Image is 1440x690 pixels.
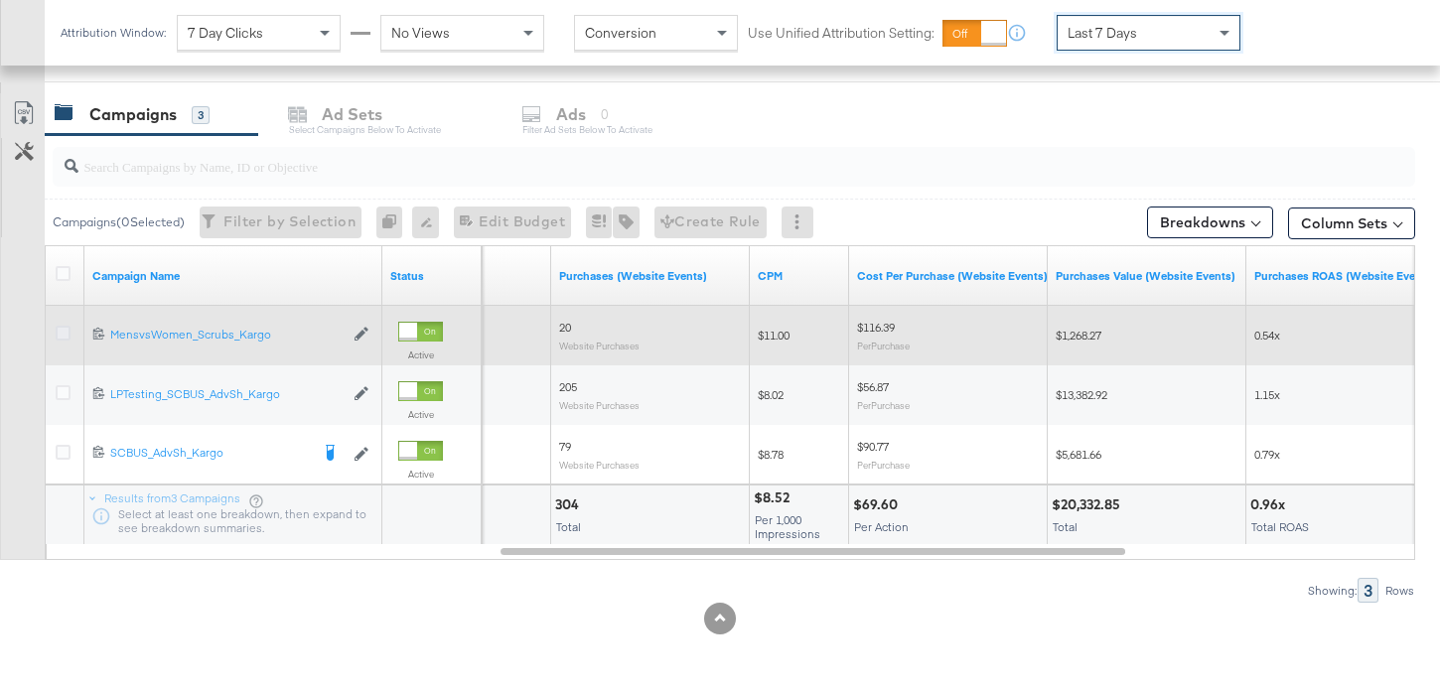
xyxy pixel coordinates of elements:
span: 0.79x [1254,447,1280,462]
a: The total value of the purchase actions tracked by your Custom Audience pixel on your website aft... [1056,268,1238,284]
sub: Website Purchases [559,459,640,471]
a: Your campaign name. [92,268,374,284]
span: $116.39 [857,320,895,335]
a: The total value of the purchase actions divided by spend tracked by your Custom Audience pixel on... [1254,268,1437,284]
span: Total ROAS [1251,519,1309,534]
a: The average cost for each purchase tracked by your Custom Audience pixel on your website after pe... [857,268,1048,284]
div: Attribution Window: [60,26,167,40]
div: Rows [1384,584,1415,598]
span: 20 [559,320,571,335]
div: SCBUS_AdvSh_Kargo [110,445,309,461]
div: 0 [376,207,412,238]
div: $8.52 [754,488,795,507]
div: LPTesting_SCBUS_AdvSh_Kargo [110,386,344,402]
span: 205 [559,379,577,394]
span: Total [556,519,581,534]
div: Showing: [1307,584,1358,598]
div: 0.96x [1250,495,1291,514]
button: Breakdowns [1147,207,1273,238]
a: The number of times a purchase was made tracked by your Custom Audience pixel on your website aft... [559,268,742,284]
sub: Per Purchase [857,399,910,411]
span: No Views [391,24,450,42]
div: $69.60 [853,495,904,514]
span: 7 Day Clicks [188,24,263,42]
a: SCBUS_AdvSh_Kargo [110,445,309,465]
sub: Per Purchase [857,340,910,351]
span: Per 1,000 Impressions [755,512,820,541]
input: Search Campaigns by Name, ID or Objective [78,139,1294,178]
a: Shows the current state of your Ad Campaign. [390,268,474,284]
span: $11.00 [758,328,790,343]
span: Per Action [854,519,909,534]
span: $5,681.66 [1056,447,1101,462]
div: Campaigns [89,103,177,126]
span: $8.02 [758,387,784,402]
sub: Website Purchases [559,340,640,351]
div: 3 [1358,578,1378,603]
sub: Per Purchase [857,459,910,471]
span: Total [1053,519,1078,534]
span: $13,382.92 [1056,387,1107,402]
span: 0.54x [1254,328,1280,343]
div: 3 [192,106,210,124]
span: $56.87 [857,379,889,394]
span: Last 7 Days [1068,24,1137,42]
div: Campaigns ( 0 Selected) [53,213,185,231]
a: The average cost you've paid to have 1,000 impressions of your ad. [758,268,841,284]
a: LPTesting_SCBUS_AdvSh_Kargo [110,386,344,403]
div: 304 [555,495,585,514]
a: MensvsWomen_Scrubs_Kargo [110,327,344,344]
label: Use Unified Attribution Setting: [748,24,935,43]
div: $20,332.85 [1052,495,1126,514]
span: 1.15x [1254,387,1280,402]
span: $8.78 [758,447,784,462]
sub: Website Purchases [559,399,640,411]
span: Conversion [585,24,656,42]
label: Active [398,468,443,481]
div: MensvsWomen_Scrubs_Kargo [110,327,344,343]
span: 79 [559,439,571,454]
span: $1,268.27 [1056,328,1101,343]
label: Active [398,348,443,361]
button: Column Sets [1288,207,1415,239]
span: $90.77 [857,439,889,454]
label: Active [398,408,443,421]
